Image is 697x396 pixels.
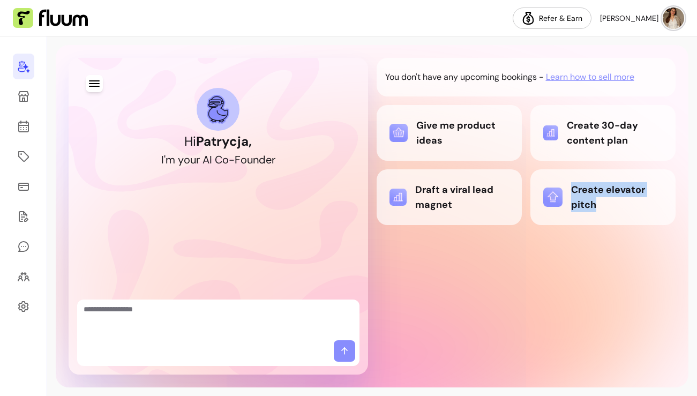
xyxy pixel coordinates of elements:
[235,152,241,167] div: F
[663,8,684,29] img: avatar
[178,152,184,167] div: y
[543,118,663,148] div: Create 30-day content plan
[164,152,166,167] div: '
[215,152,222,167] div: C
[543,182,663,212] div: Create elevator pitch
[13,54,34,79] a: Home
[266,152,272,167] div: e
[13,114,34,139] a: Calendar
[600,13,658,24] span: [PERSON_NAME]
[13,84,34,109] a: Storefront
[161,152,275,167] h2: I'm your AI Co-Founder
[389,118,509,148] div: Give me product ideas
[241,152,247,167] div: o
[209,152,212,167] div: I
[13,204,34,229] a: Forms
[222,152,229,167] div: o
[196,133,252,150] b: Patrycja ,
[272,152,275,167] div: r
[385,71,544,84] p: You don't have any upcoming bookings -
[253,152,259,167] div: n
[13,144,34,169] a: Offerings
[600,8,684,29] button: avatar[PERSON_NAME]
[389,124,408,142] img: Give me product ideas
[543,125,558,140] img: Create 30-day content plan
[13,8,88,28] img: Fluum Logo
[13,294,34,319] a: Settings
[259,152,266,167] div: d
[546,71,634,84] span: Learn how to sell more
[389,189,407,206] img: Draft a viral lead magnet
[13,174,34,199] a: Sales
[203,152,209,167] div: A
[13,234,34,259] a: My Messages
[513,8,591,29] a: Refer & Earn
[184,133,252,150] h1: Hi
[184,152,190,167] div: o
[161,152,164,167] div: I
[13,264,34,289] a: Clients
[196,152,200,167] div: r
[543,188,563,207] img: Create elevator pitch
[166,152,175,167] div: m
[207,95,229,123] img: AI Co-Founder avatar
[229,152,235,167] div: -
[389,182,509,212] div: Draft a viral lead magnet
[84,304,353,336] textarea: Ask me anything...
[190,152,196,167] div: u
[247,152,253,167] div: u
